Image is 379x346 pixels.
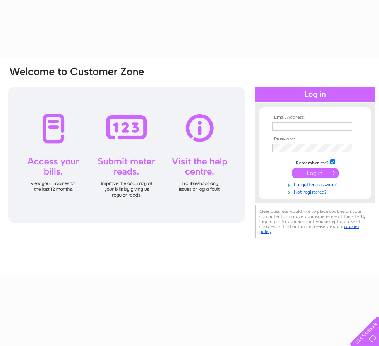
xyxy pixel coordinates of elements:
[259,224,359,234] a: cookies policy
[270,137,360,142] th: Password:
[292,168,339,178] input: Submit
[270,158,360,166] td: Remember me?
[272,180,360,188] a: Forgotten password?
[255,205,375,238] div: Clear Business would like to place cookies on your computer to improve your experience of the sit...
[270,115,360,120] th: Email Address:
[272,188,360,195] a: Not registered?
